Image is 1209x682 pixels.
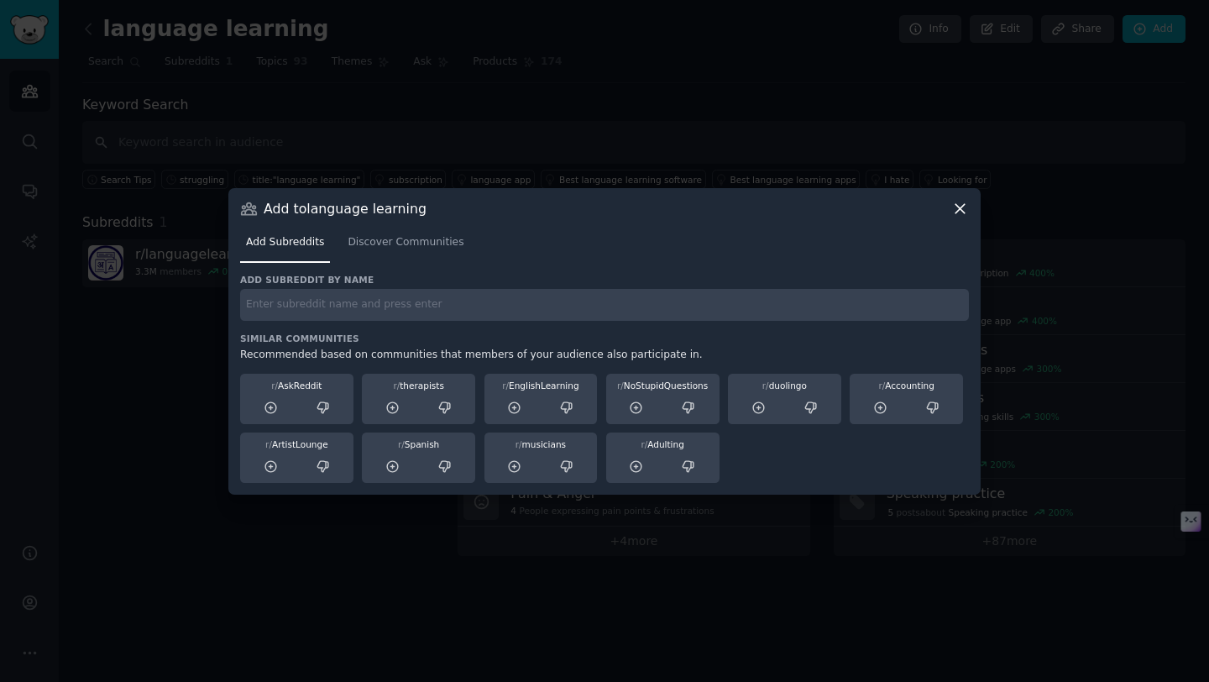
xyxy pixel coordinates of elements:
[617,380,624,391] span: r/
[490,438,592,450] div: musicians
[348,235,463,250] span: Discover Communities
[240,274,969,286] h3: Add subreddit by name
[734,380,835,391] div: duolingo
[240,289,969,322] input: Enter subreddit name and press enter
[342,229,469,264] a: Discover Communities
[878,380,885,391] span: r/
[246,438,348,450] div: ArtistLounge
[393,380,400,391] span: r/
[398,439,405,449] span: r/
[240,333,969,344] h3: Similar Communities
[502,380,509,391] span: r/
[271,380,278,391] span: r/
[368,438,469,450] div: Spanish
[265,439,272,449] span: r/
[490,380,592,391] div: EnglishLearning
[612,380,714,391] div: NoStupidQuestions
[264,200,427,218] h3: Add to language learning
[762,380,769,391] span: r/
[641,439,647,449] span: r/
[368,380,469,391] div: therapists
[246,235,324,250] span: Add Subreddits
[856,380,957,391] div: Accounting
[240,229,330,264] a: Add Subreddits
[612,438,714,450] div: Adulting
[516,439,522,449] span: r/
[240,348,969,363] div: Recommended based on communities that members of your audience also participate in.
[246,380,348,391] div: AskReddit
